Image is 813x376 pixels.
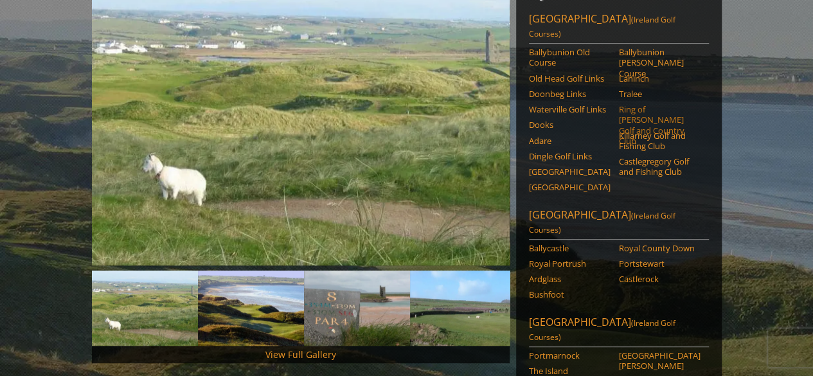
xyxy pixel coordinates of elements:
a: Royal Portrush [529,258,611,269]
a: Castlerock [619,274,701,284]
a: Killarney Golf and Fishing Club [619,130,701,152]
a: Portmarnock [529,350,611,361]
span: (Ireland Golf Courses) [529,318,675,343]
a: [GEOGRAPHIC_DATA](Ireland Golf Courses) [529,208,709,240]
a: Dooks [529,120,611,130]
a: Royal County Down [619,243,701,253]
a: Old Head Golf Links [529,73,611,84]
a: [GEOGRAPHIC_DATA] [529,166,611,177]
a: Doonbeg Links [529,89,611,99]
a: Waterville Golf Links [529,104,611,114]
a: Ballycastle [529,243,611,253]
a: Ring of [PERSON_NAME] Golf and Country Club [619,104,701,146]
span: (Ireland Golf Courses) [529,210,675,235]
a: View Full Gallery [265,348,336,361]
a: Tralee [619,89,701,99]
a: [GEOGRAPHIC_DATA](Ireland Golf Courses) [529,12,709,44]
a: [GEOGRAPHIC_DATA](Ireland Golf Courses) [529,315,709,347]
a: Portstewart [619,258,701,269]
a: Castlegregory Golf and Fishing Club [619,156,701,177]
a: Dingle Golf Links [529,151,611,161]
a: Ardglass [529,274,611,284]
a: The Island [529,366,611,376]
a: [GEOGRAPHIC_DATA] [529,182,611,192]
a: Bushfoot [529,289,611,300]
span: (Ireland Golf Courses) [529,14,675,39]
a: [GEOGRAPHIC_DATA][PERSON_NAME] [619,350,701,372]
a: Adare [529,136,611,146]
a: Lahinch [619,73,701,84]
a: Ballybunion [PERSON_NAME] Course [619,47,701,78]
a: Ballybunion Old Course [529,47,611,68]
